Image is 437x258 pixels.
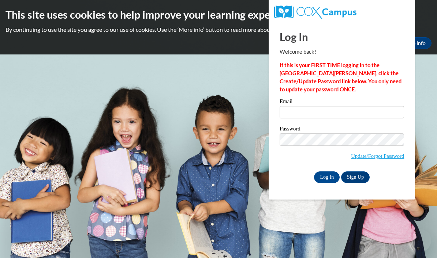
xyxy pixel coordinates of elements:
[280,48,404,56] p: Welcome back!
[5,26,432,34] p: By continuing to use the site you agree to our use of cookies. Use the ‘More info’ button to read...
[408,229,431,252] iframe: Button to launch messaging window
[280,126,404,133] label: Password
[351,153,404,159] a: Update/Forgot Password
[314,171,340,183] input: Log In
[280,62,401,92] strong: If this is your FIRST TIME logging in to the [GEOGRAPHIC_DATA][PERSON_NAME], click the Create/Upd...
[274,5,356,19] img: COX Campus
[280,29,404,44] h1: Log In
[5,7,432,22] h2: This site uses cookies to help improve your learning experience.
[280,99,404,106] label: Email
[341,171,370,183] a: Sign Up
